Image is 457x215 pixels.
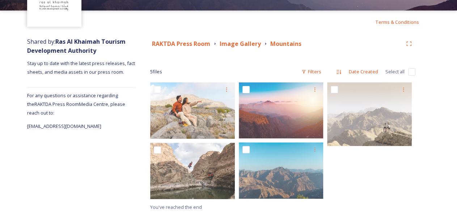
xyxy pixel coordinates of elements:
img: RAK Mountain Trekking.jpg [327,82,412,146]
span: For any questions or assistance regarding the RAKTDA Press Room Media Centre, please reach out to: [27,92,125,116]
span: Shared by: [27,38,126,55]
img: Jebel Jais Ras Al Khaimah_UAE.jpg [239,82,323,138]
span: 5 file s [150,68,162,75]
strong: Mountains [270,40,301,48]
img: KM - Jebel Jais-4.jpg [239,142,323,199]
img: Couple on Jebel Jais Mountain .jpg [150,82,235,139]
div: Filters [298,65,325,79]
div: Date Created [345,65,382,79]
a: Terms & Conditions [375,18,430,26]
strong: Ras Al Khaimah Tourism Development Authority [27,38,126,55]
span: Terms & Conditions [375,19,419,25]
strong: Image Gallery [220,40,261,48]
strong: RAKTDA Press Room [152,40,210,48]
span: Stay up to date with the latest press releases, fact sheets, and media assets in our press room. [27,60,136,75]
span: Select all [385,68,405,75]
img: Wadi Shawka Ras Al Khaimah UAE.jpg [150,143,235,199]
span: [EMAIL_ADDRESS][DOMAIN_NAME] [27,123,101,129]
span: You've reached the end [150,204,202,210]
